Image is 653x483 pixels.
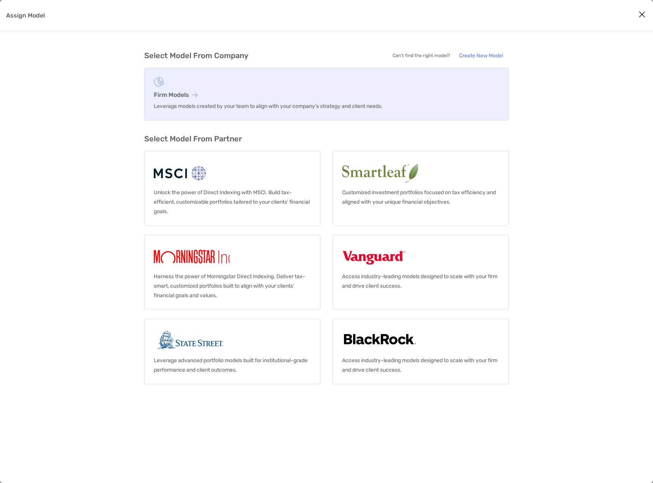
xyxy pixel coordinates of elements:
[144,134,509,143] h3: Select Model From Partner
[342,328,418,353] img: Blackrock
[342,188,499,207] p: Customized investment portfolios focused on tax efficiency and aligned with your unique financial...
[636,9,648,21] button: Close modal
[144,51,248,60] h3: Select Model From Company
[154,328,227,353] img: State street
[393,51,450,60] p: Can’t find the right model?
[144,151,320,226] a: MSCIUnlock the power of Direct Indexing with MSCI. Build tax-efficient, customizable portfolios t...
[154,272,311,300] p: Harness the power of Morningstar Direct Indexing. Deliver tax-smart, customized portfolios built ...
[154,244,260,269] img: Morningstar
[333,235,509,310] a: VanguardAccess industry-leading models designed to scale with your firm and drive client success.
[154,160,207,185] img: MSCI
[333,319,509,384] a: BlackrockAccess industry-leading models designed to scale with your firm and drive client success.
[342,272,499,291] p: Access industry-leading models designed to scale with your firm and drive client success.
[342,244,406,269] img: Vanguard
[154,188,311,216] p: Unlock the power of Direct Indexing with MSCI. Build tax-efficient, customizable portfolios tailo...
[144,68,509,120] a: Firm ModelsLeverage models created by your team to align with your company’s strategy and client ...
[154,91,499,98] h3: Firm Models
[144,319,320,384] a: State streetLeverage advanced portfolio models built for institutional-grade performance and clie...
[144,235,320,310] a: MorningstarHarness the power of Morningstar Direct Indexing. Deliver tax-smart, customized portfo...
[342,160,482,185] img: Smartleaf
[154,101,499,111] p: Leverage models created by your team to align with your company’s strategy and client needs.
[333,151,509,226] a: SmartleafCustomized investment portfolios focused on tax efficiency and aligned with your unique ...
[154,356,311,375] p: Leverage advanced portfolio models built for institutional-grade performance and client outcomes.
[453,49,509,62] a: Create New Model
[6,11,45,20] p: Assign Model
[342,356,499,375] p: Access industry-leading models designed to scale with your firm and drive client success.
